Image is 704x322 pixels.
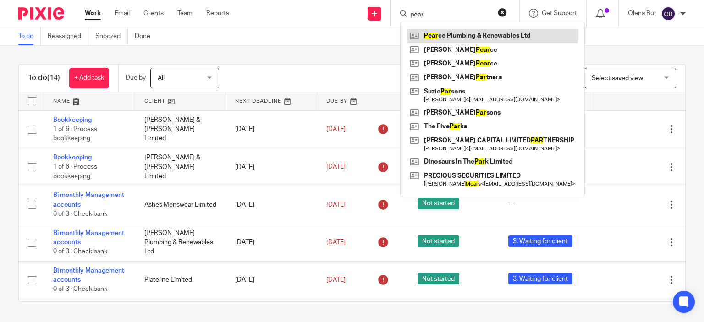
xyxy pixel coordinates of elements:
span: 3. Waiting for client [508,235,572,247]
span: 1 of 6 · Process bookkeeping [53,126,97,142]
input: Search [409,11,492,19]
a: Team [177,9,192,18]
td: [DATE] [226,261,317,299]
td: Plateline Limited [135,261,226,299]
td: [DATE] [226,110,317,148]
a: Bi monthly Management accounts [53,267,124,283]
a: Email [115,9,130,18]
span: 0 of 3 · Check bank [53,286,107,293]
td: [DATE] [226,186,317,224]
span: Not started [418,235,459,247]
a: Reassigned [48,27,88,45]
p: Olena But [628,9,656,18]
img: Pixie [18,7,64,20]
span: [DATE] [326,202,346,208]
span: Not started [418,198,459,209]
td: [PERSON_NAME] & [PERSON_NAME] Limited [135,110,226,148]
a: Bookkeeping [53,154,92,161]
h1: To do [28,73,60,83]
td: [PERSON_NAME] & [PERSON_NAME] Limited [135,148,226,186]
a: Snoozed [95,27,128,45]
span: Not started [418,273,459,284]
td: [DATE] [226,224,317,261]
span: 3. Waiting for client [508,273,572,284]
td: [PERSON_NAME] Plumbing & Renewables Ltd [135,224,226,261]
span: [DATE] [326,126,346,132]
img: svg%3E [661,6,676,21]
td: [DATE] [226,148,317,186]
a: To do [18,27,41,45]
span: [DATE] [326,164,346,170]
span: Select saved view [592,75,643,82]
div: --- [508,200,585,209]
a: Bookkeeping [53,117,92,123]
span: [DATE] [326,239,346,246]
a: + Add task [69,68,109,88]
span: 0 of 3 · Check bank [53,249,107,255]
p: Due by [126,73,146,82]
span: Get Support [542,10,577,16]
a: Reports [206,9,229,18]
span: 0 of 3 · Check bank [53,211,107,217]
td: Ashes Menswear Limited [135,186,226,224]
button: Clear [498,8,507,17]
span: [DATE] [326,277,346,283]
a: Done [135,27,157,45]
span: All [158,75,165,82]
span: (14) [47,74,60,82]
a: Bi monthly Management accounts [53,230,124,246]
a: Bi monthly Management accounts [53,192,124,207]
span: 1 of 6 · Process bookkeeping [53,164,97,180]
a: Work [85,9,101,18]
a: Clients [143,9,164,18]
